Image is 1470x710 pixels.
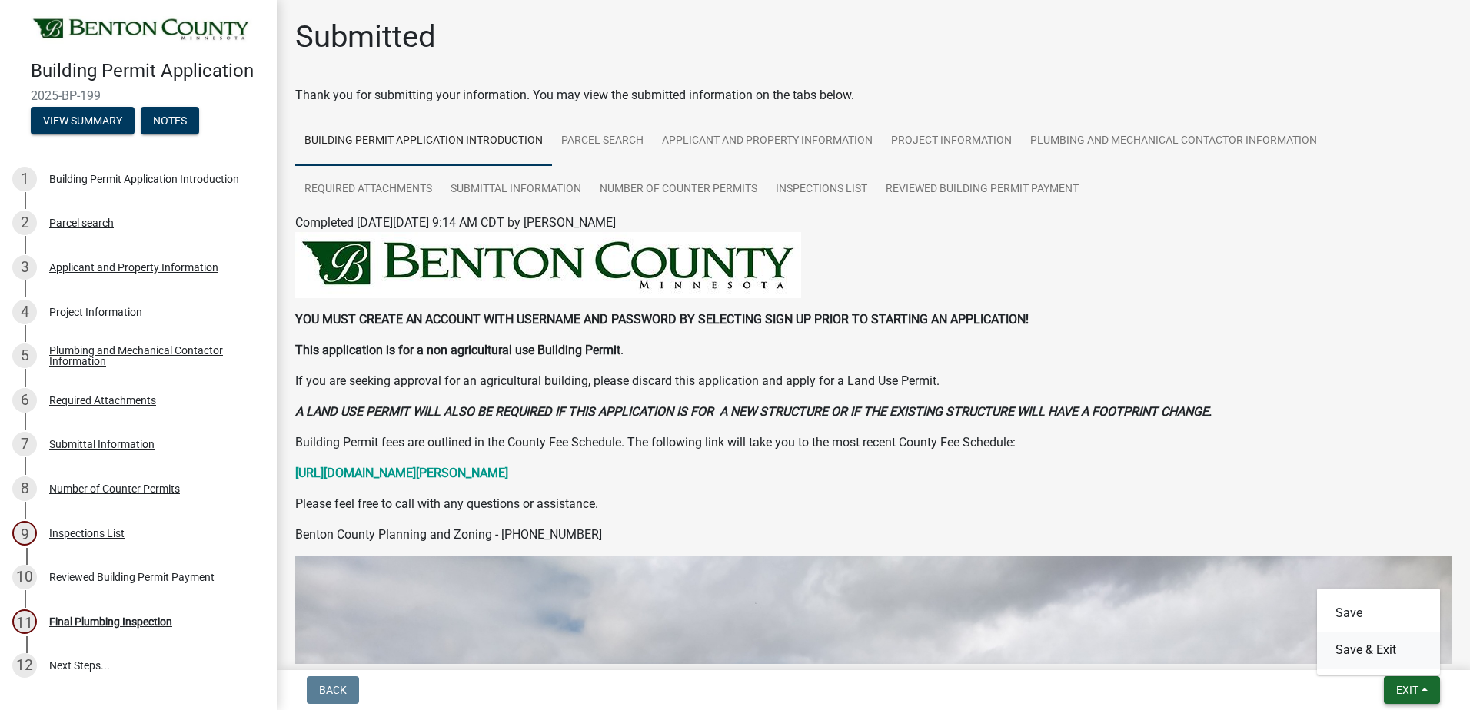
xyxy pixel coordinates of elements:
[295,526,1452,544] p: Benton County Planning and Zoning - [PHONE_NUMBER]
[49,307,142,317] div: Project Information
[1317,589,1440,675] div: Exit
[49,345,252,367] div: Plumbing and Mechanical Contactor Information
[49,217,114,228] div: Parcel search
[590,165,767,214] a: Number of Counter Permits
[31,60,264,82] h4: Building Permit Application
[295,165,441,214] a: Required Attachments
[1021,117,1326,166] a: Plumbing and Mechanical Contactor Information
[12,167,37,191] div: 1
[295,466,508,480] a: [URL][DOMAIN_NAME][PERSON_NAME]
[882,117,1021,166] a: Project Information
[876,165,1088,214] a: Reviewed Building Permit Payment
[295,86,1452,105] div: Thank you for submitting your information. You may view the submitted information on the tabs below.
[1384,676,1440,704] button: Exit
[12,609,37,634] div: 11
[49,174,239,184] div: Building Permit Application Introduction
[12,211,37,235] div: 2
[49,439,155,450] div: Submittal Information
[295,215,616,230] span: Completed [DATE][DATE] 9:14 AM CDT by [PERSON_NAME]
[141,107,199,134] button: Notes
[12,476,37,501] div: 8
[441,165,590,214] a: Submittal Information
[12,521,37,546] div: 9
[12,343,37,368] div: 5
[295,343,620,357] strong: This application is for a non agricultural use Building Permit
[31,107,135,134] button: View Summary
[767,165,876,214] a: Inspections List
[12,653,37,678] div: 12
[12,432,37,456] div: 7
[1317,632,1440,669] button: Save & Exit
[49,616,172,627] div: Final Plumbing Inspection
[49,395,156,406] div: Required Attachments
[295,372,1452,390] p: If you are seeking approval for an agricultural building, please discard this application and app...
[31,16,252,44] img: Benton County, Minnesota
[12,388,37,413] div: 6
[31,115,135,128] wm-modal-confirm: Summary
[12,255,37,280] div: 3
[31,88,246,103] span: 2025-BP-199
[295,433,1452,452] p: Building Permit fees are outlined in the County Fee Schedule. The following link will take you to...
[319,684,347,696] span: Back
[653,117,882,166] a: Applicant and Property Information
[1317,595,1440,632] button: Save
[307,676,359,704] button: Back
[49,528,125,539] div: Inspections List
[295,312,1029,327] strong: YOU MUST CREATE AN ACCOUNT WITH USERNAME AND PASSWORD BY SELECTING SIGN UP PRIOR TO STARTING AN A...
[295,341,1452,360] p: .
[49,572,215,582] div: Reviewed Building Permit Payment
[141,115,199,128] wm-modal-confirm: Notes
[49,483,180,494] div: Number of Counter Permits
[295,117,552,166] a: Building Permit Application Introduction
[12,565,37,589] div: 10
[295,18,436,55] h1: Submitted
[1396,684,1418,696] span: Exit
[295,232,801,298] img: BENTON_HEADER_184150ff-1924-48f9-adeb-d4c31246c7fa.jpeg
[295,404,1212,419] strong: A LAND USE PERMIT WILL ALSO BE REQUIRED IF THIS APPLICATION IS FOR A NEW STRUCTURE OR IF THE EXIS...
[295,495,1452,513] p: Please feel free to call with any questions or assistance.
[49,262,218,273] div: Applicant and Property Information
[12,300,37,324] div: 4
[552,117,653,166] a: Parcel search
